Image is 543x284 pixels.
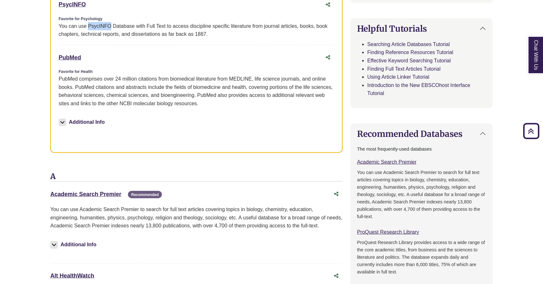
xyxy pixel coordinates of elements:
[59,54,81,61] a: PubMed
[367,42,450,47] a: Searching Article Databases Tutorial
[50,205,343,230] p: You can use Academic Search Premier to search for full text articles covering topics in biology, ...
[351,19,492,39] button: Helpful Tutorials
[50,191,121,197] a: Academic Search Premier
[521,127,541,135] a: Back to Top
[59,22,334,38] div: You can use PsycINFO Database with Full Text to access discipline specific literature from journa...
[357,229,419,235] a: ProQuest Research Library
[357,146,486,153] p: The most frequently-used databases
[367,58,451,63] a: Effective Keyword Searching Tutorial
[357,159,417,165] a: Academic Search Premier
[330,270,343,282] button: Share this database
[50,172,343,182] h3: A
[367,83,470,96] a: Introduction to the New EBSCOhost Interface Tutorial
[59,69,334,75] div: Favorite for Health
[330,188,343,200] button: Share this database
[59,16,334,22] div: Favorite for Psychology
[59,1,86,8] a: PsycINFO
[50,240,98,249] button: Additional Info
[367,50,453,55] a: Finding Reference Resources Tutorial
[50,272,94,279] a: Alt HealthWatch
[322,51,334,64] button: Share this database
[128,191,162,198] span: Recommended
[357,169,486,220] p: You can use Academic Search Premier to search for full text articles covering topics in biology, ...
[59,118,107,127] button: Additional Info
[367,66,441,72] a: Finding Full Text Articles Tutorial
[351,124,492,144] button: Recommended Databases
[59,75,334,107] p: PubMed comprises over 24 million citations from biomedical literature from MEDLINE, life science ...
[367,74,429,80] a: Using Article Linker Tutorial
[357,239,486,276] p: ProQuest Research Library provides access to a wide range of the core academic titles, from busin...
